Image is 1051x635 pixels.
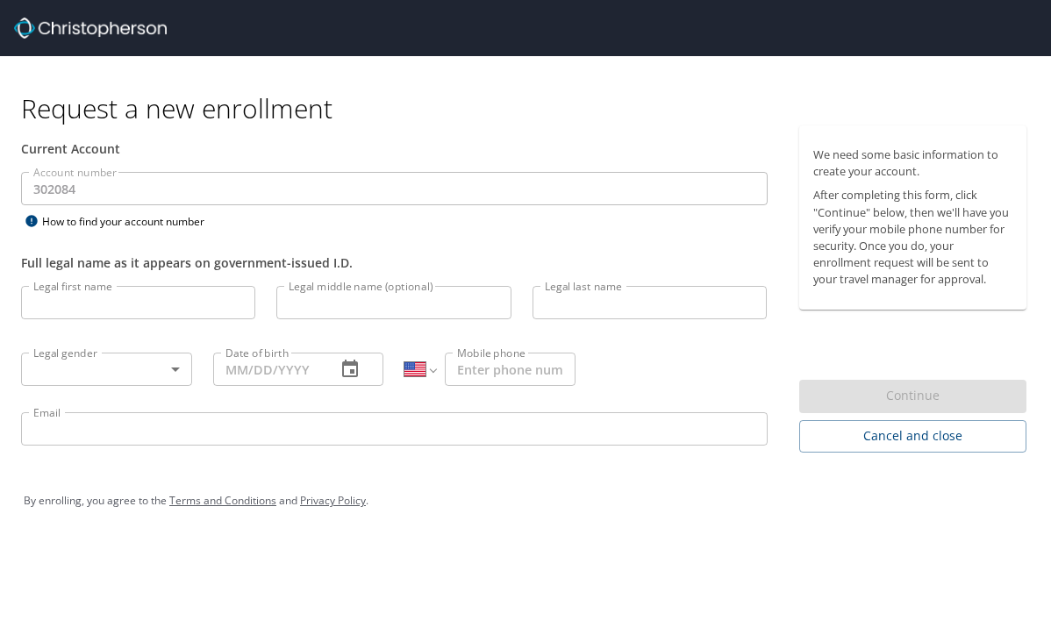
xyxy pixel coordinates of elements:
input: MM/DD/YYYY [213,353,323,386]
a: Terms and Conditions [169,493,276,508]
img: cbt logo [14,18,167,39]
div: Current Account [21,139,768,158]
h1: Request a new enrollment [21,91,1040,125]
div: How to find your account number [21,210,240,232]
a: Privacy Policy [300,493,366,508]
span: Cancel and close [813,425,1013,447]
div: Full legal name as it appears on government-issued I.D. [21,253,768,272]
input: Enter phone number [445,353,576,386]
div: ​ [21,353,192,386]
div: By enrolling, you agree to the and . [24,479,1027,523]
p: After completing this form, click "Continue" below, then we'll have you verify your mobile phone ... [813,187,1013,288]
button: Cancel and close [799,420,1027,453]
p: We need some basic information to create your account. [813,146,1013,180]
